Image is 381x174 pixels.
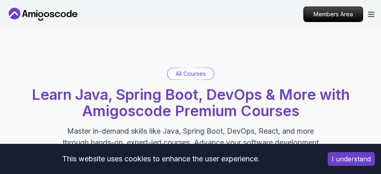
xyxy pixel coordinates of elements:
p: All Courses [176,70,206,78]
p: Master in-demand skills like Java, Spring Boot, DevOps, React, and more through hands-on, expert-... [54,126,327,160]
button: Accept cookies [328,152,375,166]
a: Members Area [303,7,363,22]
div: This website uses cookies to enhance the user experience. [6,150,316,168]
span: Learn Java, Spring Boot, DevOps & More with Amigoscode Premium Courses [32,86,350,120]
button: Open Menu [368,12,374,17]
